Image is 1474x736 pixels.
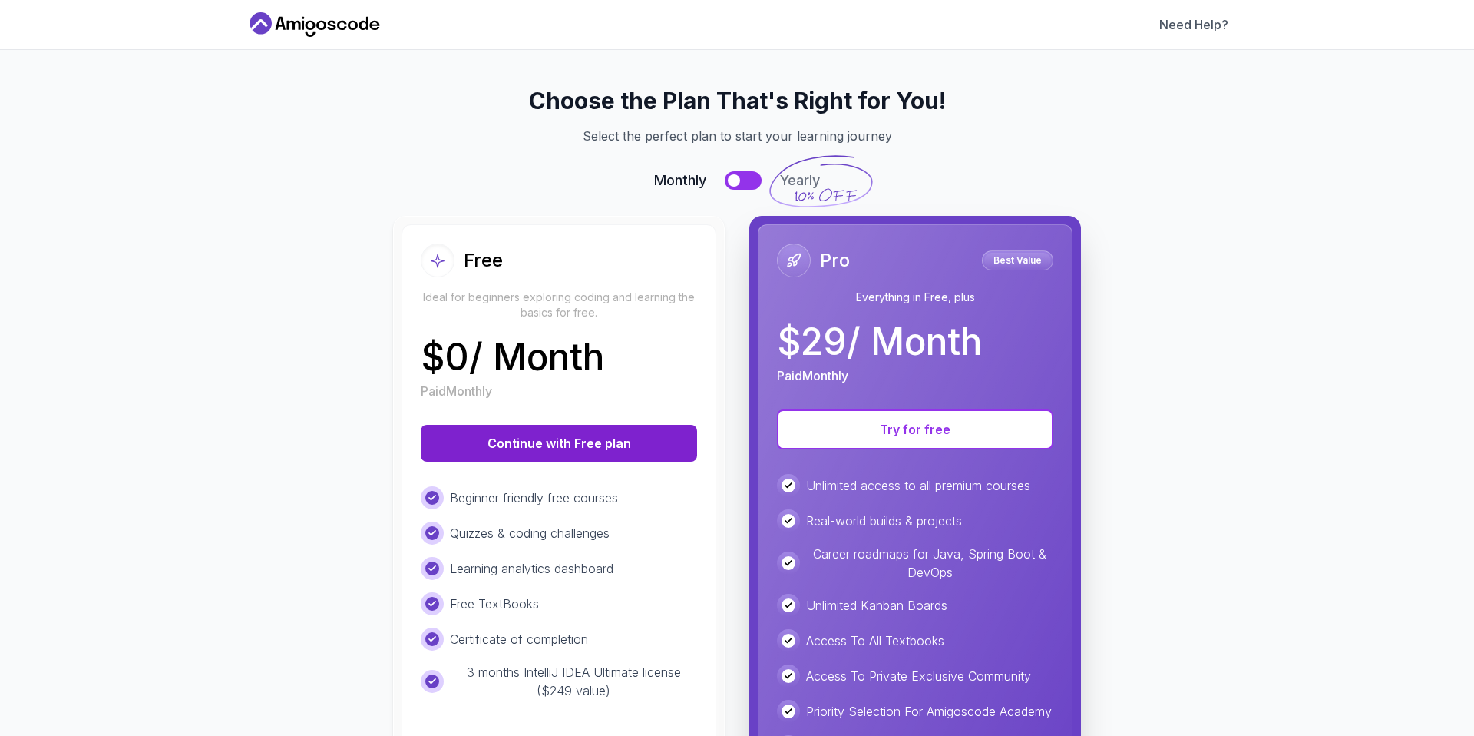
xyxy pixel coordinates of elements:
p: Ideal for beginners exploring coding and learning the basics for free. [421,290,697,320]
p: Best Value [984,253,1051,268]
p: $ 0 / Month [421,339,604,376]
p: Real-world builds & projects [806,512,962,530]
p: Unlimited Kanban Boards [806,596,947,615]
a: Need Help? [1159,15,1228,34]
h2: Pro [820,248,850,273]
h2: Choose the Plan That's Right for You! [264,87,1210,114]
p: Beginner friendly free courses [450,489,618,507]
p: $ 29 / Month [777,323,982,360]
p: Select the perfect plan to start your learning journey [264,127,1210,145]
p: Access To All Textbooks [806,632,944,650]
p: Unlimited access to all premium courses [806,476,1030,495]
p: Everything in Free, plus [777,290,1053,305]
p: Career roadmaps for Java, Spring Boot & DevOps [806,545,1053,582]
p: Learning analytics dashboard [450,559,613,578]
p: Priority Selection For Amigoscode Academy [806,702,1052,721]
p: Free TextBooks [450,595,539,613]
h2: Free [464,248,503,273]
p: Paid Monthly [777,366,848,385]
button: Continue with Free plan [421,425,697,462]
p: 3 months IntelliJ IDEA Ultimate license ($249 value) [450,663,697,700]
span: Monthly [654,170,706,191]
p: Quizzes & coding challenges [450,524,610,542]
p: Certificate of completion [450,630,588,648]
p: Paid Monthly [421,382,492,400]
button: Try for free [777,409,1053,449]
p: Access To Private Exclusive Community [806,667,1031,685]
